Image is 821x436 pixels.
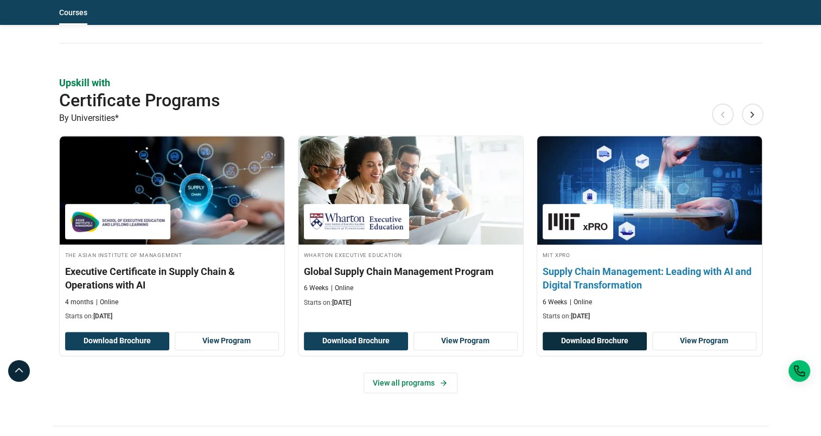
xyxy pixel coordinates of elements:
[71,209,165,234] img: The Asian Institute of Management
[65,332,169,350] button: Download Brochure
[60,136,284,245] img: Executive Certificate in Supply Chain & Operations with AI | Online Supply Chain and Operations C...
[413,332,518,350] a: View Program
[59,111,762,125] p: By Universities*
[298,136,523,245] img: Global Supply Chain Management Program | Online Supply Chain and Operations Course
[543,250,756,259] h4: MIT xPRO
[543,312,756,321] p: Starts on:
[59,76,762,89] p: Upskill with
[60,136,284,326] a: Supply Chain and Operations Course by The Asian Institute of Management - November 7, 2025 The As...
[526,131,773,250] img: Supply Chain Management: Leading with AI and Digital Transformation | Online Technology Course
[742,104,763,125] button: Next
[65,265,279,292] h3: Executive Certificate in Supply Chain & Operations with AI
[59,89,692,111] h2: Certificate Programs
[543,265,756,292] h3: Supply Chain Management: Leading with AI and Digital Transformation
[364,373,457,393] a: View all programs
[304,298,518,307] p: Starts on:
[332,299,351,306] span: [DATE]
[65,312,279,321] p: Starts on:
[304,332,408,350] button: Download Brochure
[652,332,756,350] a: View Program
[331,284,353,293] p: Online
[298,136,523,313] a: Supply Chain and Operations Course by Wharton Executive Education - November 13, 2025 Wharton Exe...
[304,250,518,259] h4: Wharton Executive Education
[548,209,608,234] img: MIT xPRO
[65,298,93,307] p: 4 months
[309,209,404,234] img: Wharton Executive Education
[96,298,118,307] p: Online
[175,332,279,350] a: View Program
[93,312,112,320] span: [DATE]
[304,284,328,293] p: 6 Weeks
[304,265,518,278] h3: Global Supply Chain Management Program
[571,312,590,320] span: [DATE]
[712,104,734,125] button: Previous
[570,298,592,307] p: Online
[543,332,647,350] button: Download Brochure
[65,250,279,259] h4: The Asian Institute of Management
[543,298,567,307] p: 6 Weeks
[537,136,762,326] a: Technology Course by MIT xPRO - November 13, 2025 MIT xPRO MIT xPRO Supply Chain Management: Lead...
